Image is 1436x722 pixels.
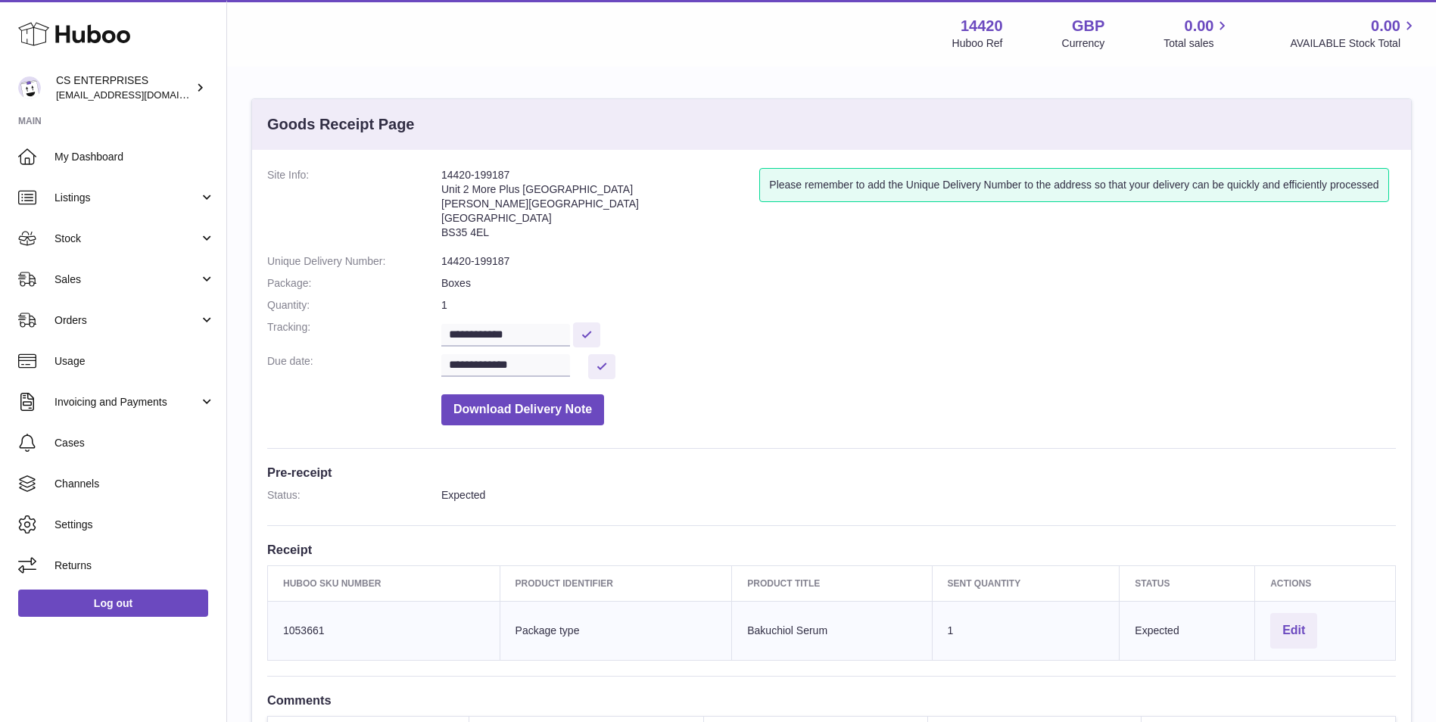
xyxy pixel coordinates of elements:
td: Expected [1120,601,1255,660]
dt: Unique Delivery Number: [267,254,441,269]
span: AVAILABLE Stock Total [1290,36,1418,51]
dt: Quantity: [267,298,441,313]
button: Edit [1270,613,1317,649]
div: Currency [1062,36,1105,51]
span: 0.00 [1185,16,1214,36]
th: Sent Quantity [932,565,1120,601]
span: Channels [55,477,215,491]
dd: 1 [441,298,1396,313]
span: My Dashboard [55,150,215,164]
div: CS ENTERPRISES [56,73,192,102]
div: Huboo Ref [952,36,1003,51]
span: Stock [55,232,199,246]
span: Orders [55,313,199,328]
button: Download Delivery Note [441,394,604,425]
span: Usage [55,354,215,369]
h3: Receipt [267,541,1396,558]
dt: Tracking: [267,320,441,347]
td: 1053661 [268,601,500,660]
th: Status [1120,565,1255,601]
dt: Site Info: [267,168,441,247]
address: 14420-199187 Unit 2 More Plus [GEOGRAPHIC_DATA] [PERSON_NAME][GEOGRAPHIC_DATA] [GEOGRAPHIC_DATA] ... [441,168,759,247]
dt: Status: [267,488,441,503]
span: Cases [55,436,215,450]
span: Listings [55,191,199,205]
td: Bakuchiol Serum [732,601,932,660]
dd: Expected [441,488,1396,503]
dd: Boxes [441,276,1396,291]
div: Please remember to add the Unique Delivery Number to the address so that your delivery can be qui... [759,168,1388,202]
span: Total sales [1163,36,1231,51]
h3: Comments [267,692,1396,708]
h3: Pre-receipt [267,464,1396,481]
a: 0.00 Total sales [1163,16,1231,51]
span: Sales [55,272,199,287]
strong: 14420 [961,16,1003,36]
strong: GBP [1072,16,1104,36]
td: Package type [500,601,732,660]
a: Log out [18,590,208,617]
th: Actions [1255,565,1396,601]
span: [EMAIL_ADDRESS][DOMAIN_NAME] [56,89,223,101]
th: Product title [732,565,932,601]
th: Huboo SKU Number [268,565,500,601]
h3: Goods Receipt Page [267,114,415,135]
img: internalAdmin-14420@internal.huboo.com [18,76,41,99]
span: Settings [55,518,215,532]
dt: Package: [267,276,441,291]
dd: 14420-199187 [441,254,1396,269]
span: Returns [55,559,215,573]
th: Product Identifier [500,565,732,601]
td: 1 [932,601,1120,660]
a: 0.00 AVAILABLE Stock Total [1290,16,1418,51]
span: Invoicing and Payments [55,395,199,409]
dt: Due date: [267,354,441,379]
span: 0.00 [1371,16,1400,36]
